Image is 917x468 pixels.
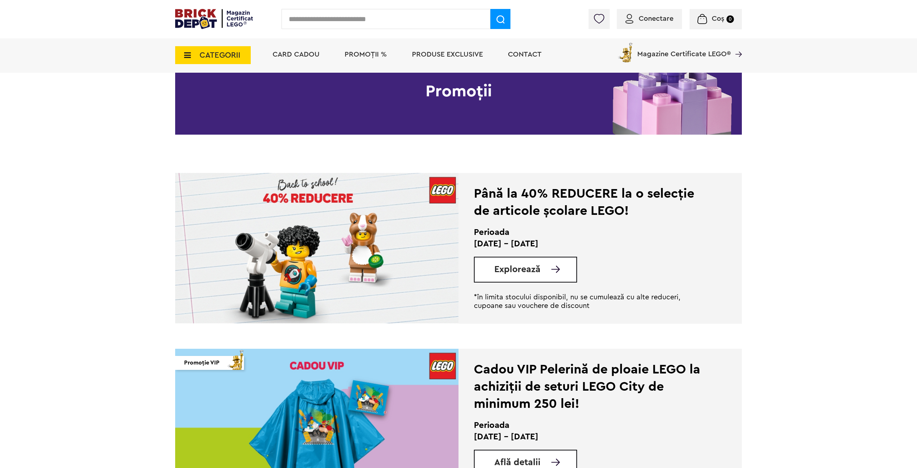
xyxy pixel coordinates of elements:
[726,15,734,23] small: 0
[712,15,724,22] span: Coș
[494,458,576,467] a: Află detalii
[474,227,706,238] h2: Perioada
[494,265,576,274] a: Explorează
[474,185,706,219] div: Până la 40% REDUCERE la o selecție de articole școlare LEGO!
[200,51,240,59] span: CATEGORII
[225,348,248,370] img: vip_page_imag.png
[474,293,706,310] p: *în limita stocului disponibil, nu se cumulează cu alte reduceri, cupoane sau vouchere de discount
[494,458,541,467] span: Află detalii
[184,356,220,370] span: Promoție VIP
[508,51,542,58] a: Contact
[345,51,387,58] a: PROMOȚII %
[474,361,706,412] div: Cadou VIP Pelerină de ploaie LEGO la achiziții de seturi LEGO City de minimum 250 lei!
[273,51,320,58] a: Card Cadou
[175,48,742,135] h1: Promoții
[639,15,673,22] span: Conectare
[731,41,742,48] a: Magazine Certificate LEGO®
[474,238,706,250] p: [DATE] - [DATE]
[494,265,541,274] span: Explorează
[474,431,706,443] p: [DATE] - [DATE]
[474,420,706,431] h2: Perioada
[625,15,673,22] a: Conectare
[412,51,483,58] a: Produse exclusive
[637,41,731,58] span: Magazine Certificate LEGO®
